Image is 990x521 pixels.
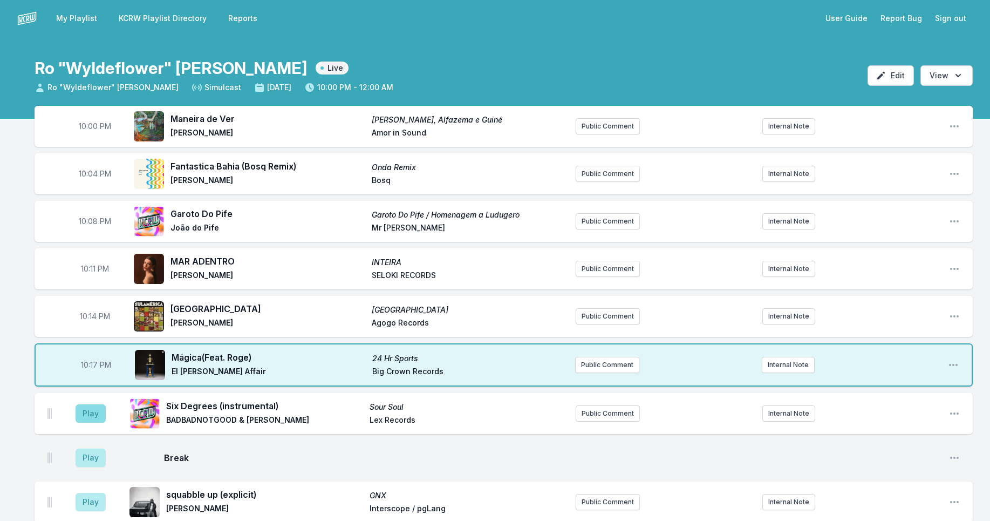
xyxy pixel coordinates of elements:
span: MAR ADENTRO [170,255,365,268]
button: Play [76,449,106,467]
button: Internal Note [762,308,815,324]
button: Internal Note [762,357,815,373]
h1: Ro "Wyldeflower" [PERSON_NAME] [35,58,307,78]
button: Public Comment [576,261,640,277]
span: [PERSON_NAME], Alfazema e Guiné [372,114,566,125]
span: [PERSON_NAME] [170,317,365,330]
button: Open playlist item options [948,360,959,370]
button: Public Comment [576,213,640,229]
button: Internal Note [762,118,815,134]
span: Interscope / pgLang [370,503,566,516]
button: Public Comment [575,357,639,373]
img: 24 Hr Sports [135,350,165,380]
button: Public Comment [576,308,640,324]
button: Open playlist item options [949,497,960,508]
span: Mr [PERSON_NAME] [372,222,566,235]
button: Open playlist item options [949,121,960,132]
button: Open playlist item options [949,216,960,227]
span: Mágica (Feat. Roge) [172,351,366,364]
span: Big Crown Records [372,366,566,379]
button: Sign out [928,9,973,28]
span: [GEOGRAPHIC_DATA] [170,302,365,315]
span: Timestamp [79,168,111,179]
span: 24 Hr Sports [372,353,566,364]
img: GNX [129,487,160,517]
span: João do Pife [170,222,365,235]
img: Drag Handle [47,497,52,508]
img: Sour Soul [129,398,160,429]
span: INTEIRA [372,257,566,268]
img: Drag Handle [47,452,52,463]
button: Internal Note [762,494,815,510]
button: Edit [868,65,914,86]
span: Six Degrees (instrumental) [166,400,363,412]
a: User Guide [819,9,874,28]
span: Timestamp [79,216,111,227]
a: My Playlist [50,9,104,28]
button: Internal Note [762,166,815,182]
button: Internal Note [762,261,815,277]
span: Simulcast [192,82,241,93]
button: Open playlist item options [949,452,960,463]
span: Timestamp [81,263,109,274]
a: Report Bug [874,9,928,28]
button: Internal Note [762,405,815,422]
span: Break [164,451,940,464]
span: [PERSON_NAME] [170,175,365,188]
span: squabble up (explicit) [166,488,363,501]
span: Timestamp [79,121,111,132]
span: BADBADNOTGOOD & [PERSON_NAME] [166,415,363,428]
span: [PERSON_NAME] [166,503,363,516]
span: [GEOGRAPHIC_DATA] [372,305,566,315]
button: Open playlist item options [949,168,960,179]
img: Arruda, Alfazema e Guiné [134,111,164,141]
span: SELOKI RECORDS [372,270,566,283]
span: Garoto Do Pife [170,207,365,220]
img: Sulamérica [134,301,164,331]
span: Amor in Sound [372,127,566,140]
a: Reports [222,9,264,28]
button: Public Comment [576,166,640,182]
img: Onda Remix [134,159,164,189]
span: Agogo Records [372,317,566,330]
span: Timestamp [80,311,110,322]
span: Garoto Do Pife / Homenagem a Ludugero [372,209,566,220]
button: Play [76,493,106,511]
button: Open playlist item options [949,311,960,322]
span: Timestamp [81,360,111,370]
span: Ro "Wyldeflower" [PERSON_NAME] [35,82,179,93]
button: Internal Note [762,213,815,229]
button: Play [76,404,106,423]
span: Live [316,62,349,75]
img: Garoto Do Pife / Homenagem a Ludugero [134,206,164,236]
button: Public Comment [576,494,640,510]
span: Sour Soul [370,402,566,412]
span: Bosq [372,175,566,188]
button: Open playlist item options [949,263,960,274]
span: El [PERSON_NAME] Affair [172,366,366,379]
img: logo-white-87cec1fa9cbef997252546196dc51331.png [17,9,37,28]
span: GNX [370,490,566,501]
button: Public Comment [576,118,640,134]
span: [PERSON_NAME] [170,270,365,283]
span: Fantastica Bahia (Bosq Remix) [170,160,365,173]
img: INTEIRA [134,254,164,284]
span: Onda Remix [372,162,566,173]
a: KCRW Playlist Directory [112,9,213,28]
span: 10:00 PM - 12:00 AM [304,82,393,93]
button: Open options [920,65,973,86]
button: Open playlist item options [949,408,960,419]
span: Maneira de Ver [170,112,365,125]
span: Lex Records [370,415,566,428]
img: Drag Handle [47,408,52,419]
button: Public Comment [576,405,640,422]
span: [PERSON_NAME] [170,127,365,140]
span: [DATE] [254,82,291,93]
